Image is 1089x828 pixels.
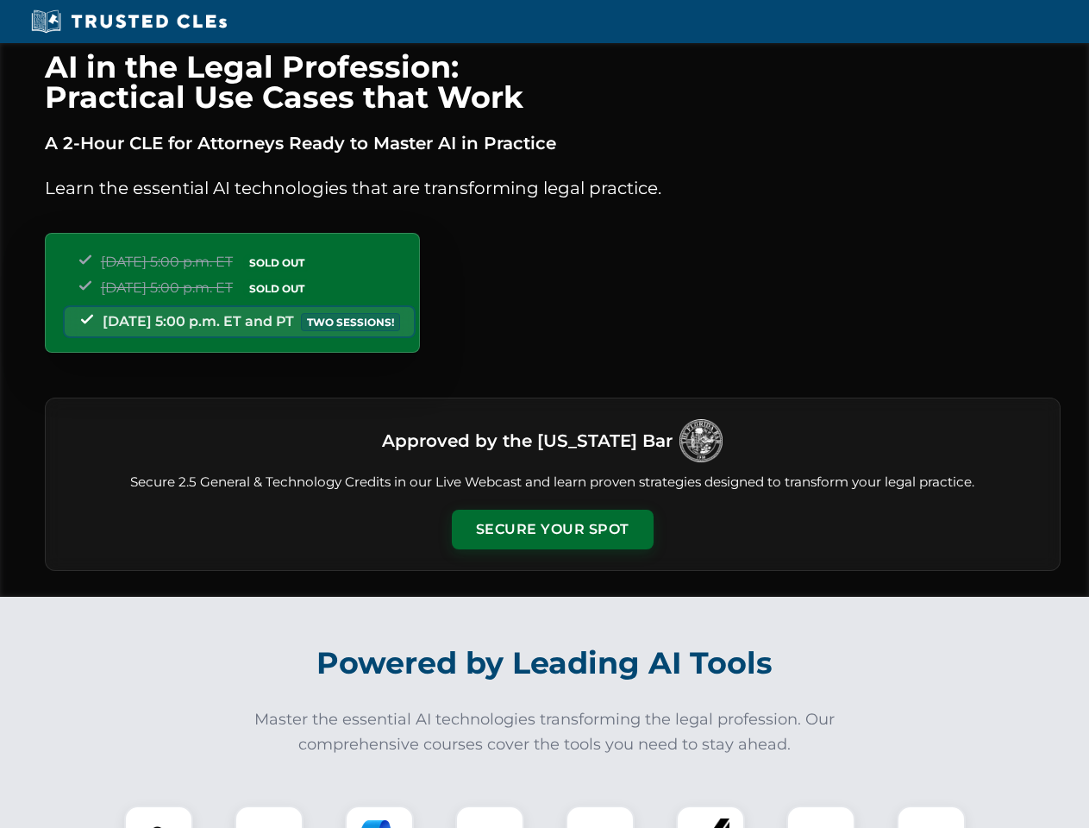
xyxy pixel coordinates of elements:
img: Logo [679,419,723,462]
span: [DATE] 5:00 p.m. ET [101,279,233,296]
p: Master the essential AI technologies transforming the legal profession. Our comprehensive courses... [243,707,847,757]
span: SOLD OUT [243,254,310,272]
p: Secure 2.5 General & Technology Credits in our Live Webcast and learn proven strategies designed ... [66,473,1039,492]
h2: Powered by Leading AI Tools [67,633,1023,693]
button: Secure Your Spot [452,510,654,549]
h1: AI in the Legal Profession: Practical Use Cases that Work [45,52,1061,112]
img: Trusted CLEs [26,9,232,34]
p: Learn the essential AI technologies that are transforming legal practice. [45,174,1061,202]
span: [DATE] 5:00 p.m. ET [101,254,233,270]
span: SOLD OUT [243,279,310,298]
h3: Approved by the [US_STATE] Bar [382,425,673,456]
p: A 2-Hour CLE for Attorneys Ready to Master AI in Practice [45,129,1061,157]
